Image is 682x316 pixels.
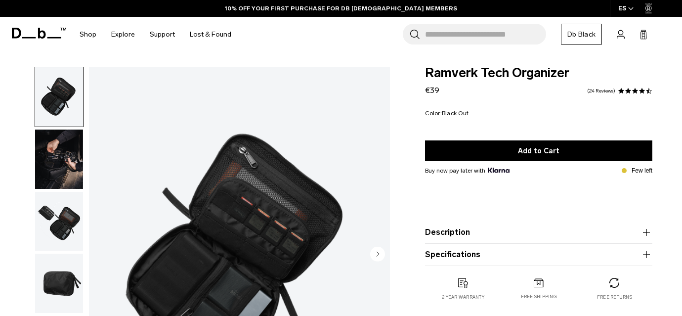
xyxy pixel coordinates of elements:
[442,294,484,301] p: 2 year warranty
[425,249,652,261] button: Specifications
[632,166,652,175] p: Few left
[425,86,439,95] span: €39
[80,17,96,52] a: Shop
[111,17,135,52] a: Explore
[150,17,175,52] a: Support
[72,17,239,52] nav: Main Navigation
[488,168,509,173] img: {"height" => 20, "alt" => "Klarna"}
[442,110,469,117] span: Black Out
[190,17,231,52] a: Lost & Found
[35,67,84,127] button: RTO-2.png
[370,246,385,263] button: Next slide
[425,67,652,80] span: Ramverk Tech Organizer
[35,129,84,189] button: ramverktechorganiser-9.png
[35,130,83,189] img: ramverktechorganiser-9.png
[425,166,509,175] span: Buy now pay later with
[425,226,652,238] button: Description
[597,294,632,301] p: Free returns
[521,293,557,300] p: Free shipping
[35,254,83,313] img: RTO-1.png
[35,253,84,314] button: RTO-1.png
[587,89,615,93] a: 24 reviews
[561,24,602,45] a: Db Black
[225,4,457,13] a: 10% OFF YOUR FIRST PURCHASE FOR DB [DEMOGRAPHIC_DATA] MEMBERS
[425,140,652,161] button: Add to Cart
[35,191,84,252] button: Ramverk_Insert.gif
[425,110,469,116] legend: Color:
[35,192,83,251] img: Ramverk_Insert.gif
[35,67,83,127] img: RTO-2.png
